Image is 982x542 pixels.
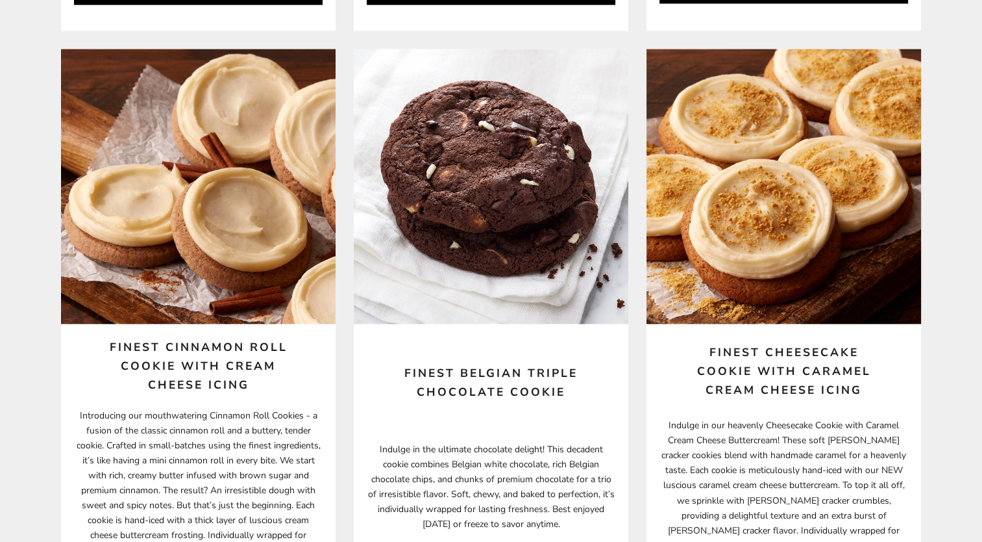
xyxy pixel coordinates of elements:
[10,493,134,532] iframe: Sign Up via Text for Offers
[109,338,288,394] a: FINEST CINNAMON ROLL COOKIE WITH CREAM CHEESE ICING
[402,364,580,402] a: Finest Belgian Triple Chocolate Cookie
[694,343,873,400] a: FINEST CHEESECAKE COOKIE WITH CARAMEL CREAM CHEESE ICING
[646,49,921,324] img: Ckrueger image
[354,49,628,324] img: Ckrueger image
[61,49,336,324] img: Ckrueger image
